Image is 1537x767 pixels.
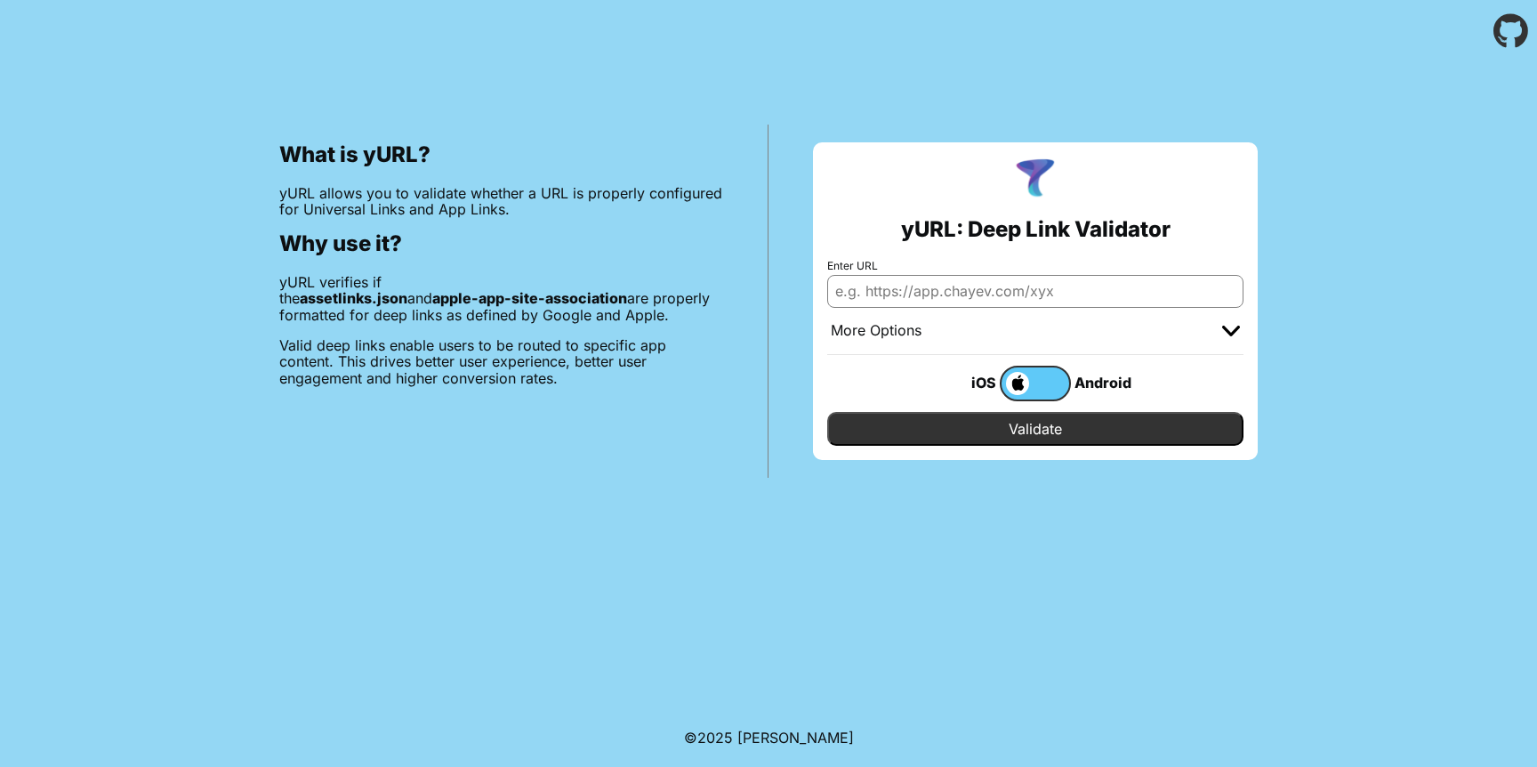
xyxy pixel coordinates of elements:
[831,322,921,340] div: More Options
[684,708,854,767] footer: ©
[901,217,1171,242] h2: yURL: Deep Link Validator
[279,142,723,167] h2: What is yURL?
[697,729,733,747] span: 2025
[827,412,1243,446] input: Validate
[432,289,627,307] b: apple-app-site-association
[1071,371,1142,394] div: Android
[827,260,1243,272] label: Enter URL
[1222,326,1240,336] img: chevron
[279,337,723,386] p: Valid deep links enable users to be routed to specific app content. This drives better user exper...
[279,231,723,256] h2: Why use it?
[1012,157,1058,203] img: yURL Logo
[827,275,1243,307] input: e.g. https://app.chayev.com/xyx
[279,185,723,218] p: yURL allows you to validate whether a URL is properly configured for Universal Links and App Links.
[300,289,407,307] b: assetlinks.json
[279,274,723,323] p: yURL verifies if the and are properly formatted for deep links as defined by Google and Apple.
[929,371,1000,394] div: iOS
[737,729,854,747] a: Michael Ibragimchayev's Personal Site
